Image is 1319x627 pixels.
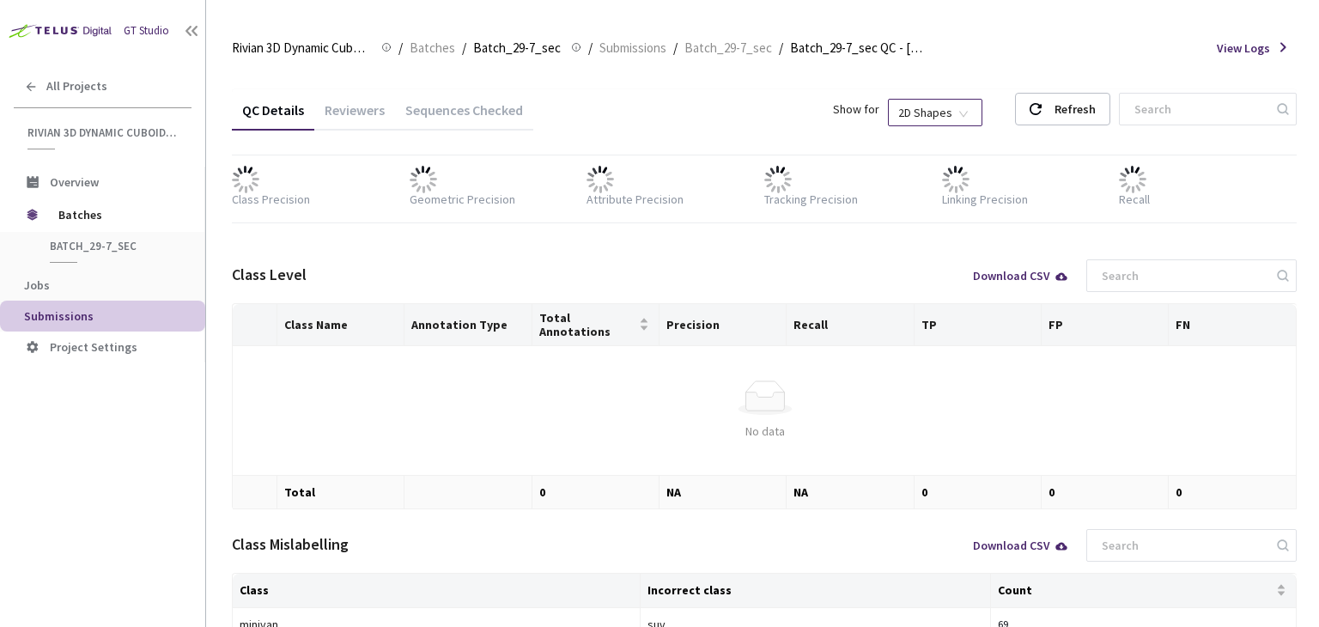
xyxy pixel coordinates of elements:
[46,79,107,94] span: All Projects
[406,38,459,57] a: Batches
[973,539,1069,551] div: Download CSV
[473,38,561,58] span: Batch_29-7_sec
[410,190,515,209] div: Geometric Precision
[587,166,614,193] img: loader.gif
[24,308,94,324] span: Submissions
[684,38,772,58] span: Batch_29-7_sec
[1169,304,1297,346] th: FN
[1042,476,1169,509] td: 0
[277,304,404,346] th: Class Name
[1169,476,1297,509] td: 0
[779,38,783,58] li: /
[58,198,176,232] span: Batches
[998,583,1032,597] a: Count
[898,100,972,125] span: 2D Shapes
[50,339,137,355] span: Project Settings
[1055,94,1096,125] div: Refresh
[1091,260,1274,291] input: Search
[50,174,99,190] span: Overview
[764,166,792,193] img: loader.gif
[915,304,1042,346] th: TP
[404,304,532,346] th: Annotation Type
[647,583,732,597] a: Incorrect class
[124,22,169,40] div: GT Studio
[915,476,1042,509] td: 0
[232,101,314,131] div: QC Details
[673,38,678,58] li: /
[1119,190,1150,209] div: Recall
[410,38,455,58] span: Batches
[587,190,684,209] div: Attribute Precision
[232,533,349,557] div: Class Mislabelling
[532,304,659,346] th: Total Annotations
[973,270,1069,282] div: Download CSV
[833,100,879,119] span: Show for
[942,166,969,193] img: loader.gif
[1124,94,1274,125] input: Search
[596,38,670,57] a: Submissions
[314,101,395,131] div: Reviewers
[240,583,269,597] a: Class
[232,166,259,193] img: loader.gif
[1217,39,1270,58] span: View Logs
[27,125,181,140] span: Rivian 3D Dynamic Cuboids[2024-25]
[787,304,914,346] th: Recall
[1119,166,1146,193] img: loader.gif
[232,263,307,287] div: Class Level
[232,190,310,209] div: Class Precision
[398,38,403,58] li: /
[1091,530,1274,561] input: Search
[532,476,659,509] td: 0
[681,38,775,57] a: Batch_29-7_sec
[246,422,1284,441] div: No data
[787,476,914,509] td: NA
[24,277,50,293] span: Jobs
[659,476,787,509] td: NA
[395,101,533,131] div: Sequences Checked
[790,38,929,58] span: Batch_29-7_sec QC - [DATE]
[588,38,593,58] li: /
[410,166,437,193] img: loader.gif
[462,38,466,58] li: /
[659,304,787,346] th: Precision
[277,476,404,509] td: Total
[50,239,177,253] span: Batch_29-7_sec
[599,38,666,58] span: Submissions
[764,190,858,209] div: Tracking Precision
[1042,304,1169,346] th: FP
[232,38,371,58] span: Rivian 3D Dynamic Cuboids[2024-25]
[539,311,635,338] span: Total Annotations
[942,190,1028,209] div: Linking Precision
